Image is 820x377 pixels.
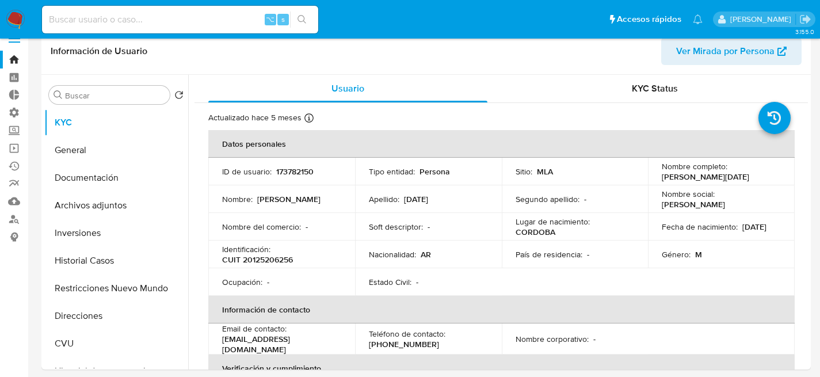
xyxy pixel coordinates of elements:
p: Nombre completo : [662,161,727,172]
p: Género : [662,249,691,260]
p: Identificación : [222,244,270,254]
button: Historial Casos [44,247,188,275]
p: - [584,194,586,204]
span: Usuario [331,82,364,95]
p: - [306,222,308,232]
p: País de residencia : [516,249,582,260]
p: Sitio : [516,166,532,177]
p: - [593,334,596,344]
a: Salir [799,13,811,25]
p: Nombre : [222,194,253,204]
p: - [267,277,269,287]
span: Ver Mirada por Persona [676,37,775,65]
button: Archivos adjuntos [44,192,188,219]
p: Estado Civil : [369,277,411,287]
button: CVU [44,330,188,357]
p: [EMAIL_ADDRESS][DOMAIN_NAME] [222,334,337,355]
p: - [587,249,589,260]
button: Ver Mirada por Persona [661,37,802,65]
p: AR [421,249,431,260]
p: Soft descriptor : [369,222,423,232]
p: CORDOBA [516,227,555,237]
th: Datos personales [208,130,795,158]
p: [PERSON_NAME][DATE] [662,172,749,182]
button: search-icon [290,12,314,28]
button: Restricciones Nuevo Mundo [44,275,188,302]
p: Fecha de nacimiento : [662,222,738,232]
button: Volver al orden por defecto [174,90,184,103]
p: [DATE] [404,194,428,204]
th: Información de contacto [208,296,795,323]
p: Ocupación : [222,277,262,287]
p: - [416,277,418,287]
p: Teléfono de contacto : [369,329,445,339]
span: s [281,14,285,25]
p: - [428,222,430,232]
button: General [44,136,188,164]
p: Nombre corporativo : [516,334,589,344]
button: KYC [44,109,188,136]
p: facundo.marin@mercadolibre.com [730,14,795,25]
button: Direcciones [44,302,188,330]
p: Tipo entidad : [369,166,415,177]
input: Buscar usuario o caso... [42,12,318,27]
p: Segundo apellido : [516,194,579,204]
p: MLA [537,166,553,177]
p: [PERSON_NAME] [257,194,321,204]
span: ⌥ [266,14,274,25]
button: Inversiones [44,219,188,247]
p: 173782150 [276,166,314,177]
p: Actualizado hace 5 meses [208,112,302,123]
p: Apellido : [369,194,399,204]
p: Lugar de nacimiento : [516,216,590,227]
button: Documentación [44,164,188,192]
p: ID de usuario : [222,166,272,177]
p: Email de contacto : [222,323,287,334]
p: [PERSON_NAME] [662,199,725,210]
input: Buscar [65,90,165,101]
span: Accesos rápidos [617,13,681,25]
span: KYC Status [632,82,678,95]
p: Nombre social : [662,189,715,199]
p: M [695,249,702,260]
p: Persona [419,166,450,177]
p: Nacionalidad : [369,249,416,260]
button: Buscar [54,90,63,100]
span: 3.155.0 [795,27,814,36]
a: Notificaciones [693,14,703,24]
p: CUIT 20125206256 [222,254,293,265]
p: Nombre del comercio : [222,222,301,232]
h1: Información de Usuario [51,45,147,57]
p: [PHONE_NUMBER] [369,339,439,349]
p: [DATE] [742,222,766,232]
